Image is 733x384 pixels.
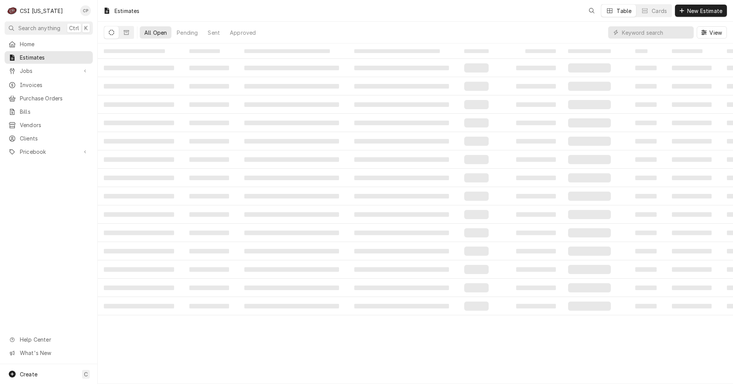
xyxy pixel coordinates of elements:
span: ‌ [635,66,657,70]
span: ‌ [568,82,611,91]
span: Invoices [20,81,89,89]
span: ‌ [635,304,657,308]
span: ‌ [104,212,174,217]
button: New Estimate [675,5,727,17]
a: Go to What's New [5,347,93,359]
span: ‌ [104,84,174,89]
span: ‌ [516,249,556,253]
span: ‌ [516,176,556,180]
span: ‌ [354,176,449,180]
span: ‌ [568,118,611,127]
span: ‌ [244,176,339,180]
span: ‌ [104,231,174,235]
span: ‌ [189,176,229,180]
span: ‌ [568,247,611,256]
span: ‌ [672,304,712,308]
span: ‌ [244,66,339,70]
span: ‌ [104,66,174,70]
button: Search anythingCtrlK [5,21,93,35]
span: Purchase Orders [20,94,89,102]
span: Create [20,371,37,378]
span: What's New [20,349,88,357]
span: ‌ [516,84,556,89]
span: ‌ [516,267,556,272]
div: CP [80,5,91,16]
a: Go to Pricebook [5,145,93,158]
span: ‌ [464,137,489,146]
span: ‌ [635,176,657,180]
button: Open search [586,5,598,17]
span: ‌ [516,231,556,235]
span: ‌ [464,82,489,91]
span: C [84,370,88,378]
span: ‌ [635,286,657,290]
span: ‌ [635,194,657,198]
span: ‌ [354,66,449,70]
div: Sent [208,29,220,37]
span: ‌ [672,49,702,53]
span: ‌ [244,139,339,144]
span: ‌ [189,231,229,235]
div: C [7,5,18,16]
span: ‌ [516,286,556,290]
span: ‌ [104,304,174,308]
span: ‌ [568,173,611,182]
span: Pricebook [20,148,77,156]
span: ‌ [672,102,712,107]
span: Bills [20,108,89,116]
span: ‌ [104,249,174,253]
span: ‌ [104,194,174,198]
div: Craig Pierce's Avatar [80,5,91,16]
span: ‌ [635,84,657,89]
button: View [697,26,727,39]
div: CSI Kentucky's Avatar [7,5,18,16]
span: Clients [20,134,89,142]
div: Pending [177,29,198,37]
a: Go to Jobs [5,65,93,77]
span: ‌ [189,249,229,253]
span: ‌ [516,194,556,198]
span: ‌ [568,283,611,292]
span: ‌ [635,231,657,235]
span: ‌ [635,212,657,217]
span: ‌ [189,84,229,89]
div: Cards [652,7,667,15]
span: ‌ [464,173,489,182]
span: ‌ [464,210,489,219]
span: ‌ [354,84,449,89]
span: ‌ [104,267,174,272]
a: Estimates [5,51,93,64]
span: ‌ [244,286,339,290]
span: ‌ [354,212,449,217]
span: ‌ [104,176,174,180]
span: Ctrl [69,24,79,32]
span: ‌ [672,84,712,89]
span: ‌ [635,249,657,253]
span: ‌ [516,157,556,162]
span: ‌ [354,139,449,144]
span: ‌ [244,304,339,308]
span: ‌ [189,49,220,53]
span: ‌ [104,121,174,125]
a: Invoices [5,79,93,91]
span: Jobs [20,67,77,75]
span: ‌ [354,304,449,308]
span: Estimates [20,53,89,61]
div: All Open [144,29,167,37]
span: ‌ [525,49,556,53]
span: ‌ [672,249,712,253]
a: Vendors [5,119,93,131]
span: ‌ [464,192,489,201]
span: ‌ [354,286,449,290]
span: ‌ [672,157,712,162]
span: ‌ [464,247,489,256]
span: ‌ [672,176,712,180]
span: ‌ [354,49,440,53]
span: ‌ [672,121,712,125]
span: ‌ [354,102,449,107]
span: ‌ [516,66,556,70]
span: ‌ [189,157,229,162]
div: Approved [230,29,256,37]
span: ‌ [568,63,611,73]
span: ‌ [672,231,712,235]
